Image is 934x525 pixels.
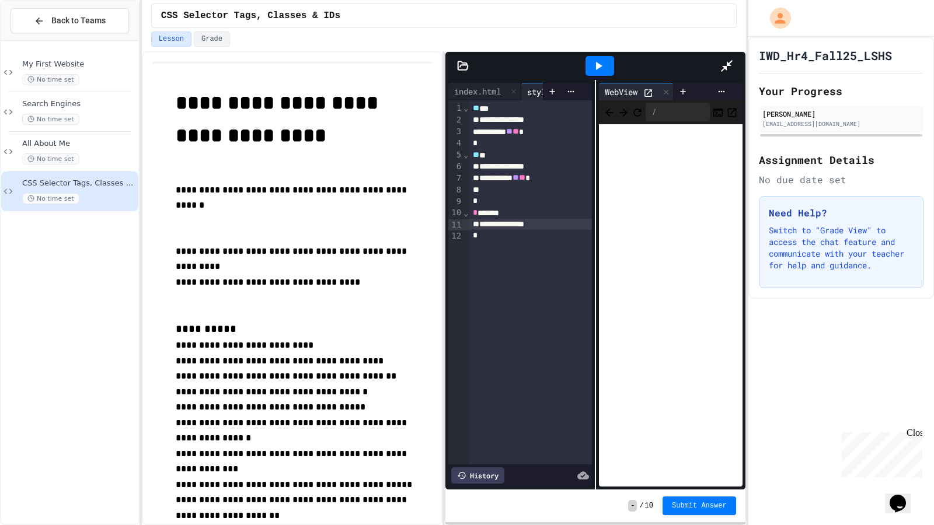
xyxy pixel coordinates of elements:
div: styles.css [521,86,580,98]
div: 1 [448,103,463,114]
div: 9 [448,196,463,208]
h2: Your Progress [759,83,923,99]
span: / [639,501,643,510]
div: 7 [448,173,463,184]
button: Refresh [632,105,643,119]
span: Forward [618,104,629,119]
div: My Account [758,5,794,32]
div: index.html [448,83,521,100]
span: Search Engines [22,99,136,109]
span: - [628,500,637,512]
button: Open in new tab [726,105,738,119]
span: 10 [645,501,653,510]
div: [EMAIL_ADDRESS][DOMAIN_NAME] [762,120,920,128]
div: WebView [599,83,674,100]
span: No time set [22,74,79,85]
div: History [451,467,504,484]
div: No due date set [759,173,923,187]
div: 2 [448,114,463,126]
iframe: Web Preview [599,124,743,487]
span: Back to Teams [51,15,106,27]
div: styles.css [521,83,594,100]
span: Back [604,104,615,119]
div: 3 [448,126,463,138]
div: 6 [448,161,463,173]
span: Fold line [463,150,469,159]
button: Console [712,105,724,119]
div: 11 [448,219,463,231]
span: CSS Selector Tags, Classes & IDs [161,9,340,23]
div: [PERSON_NAME] [762,108,920,119]
button: Grade [194,32,230,47]
h3: Need Help? [769,206,914,220]
span: No time set [22,153,79,164]
div: 5 [448,149,463,161]
span: No time set [22,114,79,125]
div: 4 [448,138,463,149]
span: Submit Answer [672,501,727,510]
button: Submit Answer [663,496,736,515]
div: Chat with us now!Close [5,5,81,74]
iframe: chat widget [885,478,922,513]
span: CSS Selector Tags, Classes & IDs [22,178,136,188]
div: WebView [599,86,643,98]
div: index.html [448,85,507,97]
button: Back to Teams [11,8,129,33]
span: Fold line [463,103,469,113]
h2: Assignment Details [759,152,923,168]
span: My First Website [22,60,136,69]
iframe: chat widget [837,428,922,477]
div: 10 [448,207,463,219]
div: / [646,103,710,121]
button: Lesson [151,32,191,47]
span: All About Me [22,139,136,149]
div: 8 [448,184,463,196]
span: No time set [22,193,79,204]
h1: IWD_Hr4_Fall25_LSHS [759,47,892,64]
p: Switch to "Grade View" to access the chat feature and communicate with your teacher for help and ... [769,225,914,271]
div: 12 [448,230,463,242]
span: Fold line [463,208,469,218]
